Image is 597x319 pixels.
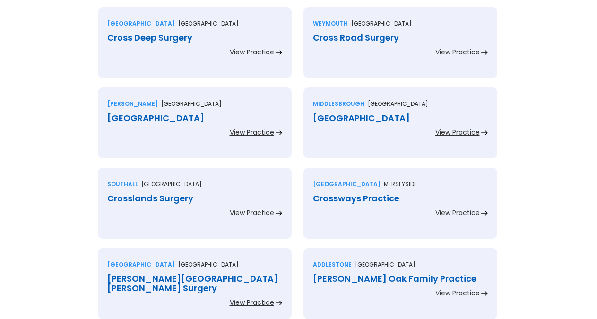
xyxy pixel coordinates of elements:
a: Weymouth[GEOGRAPHIC_DATA]Cross Road SurgeryView Practice [303,7,497,87]
p: [GEOGRAPHIC_DATA] [355,260,415,269]
div: Weymouth [313,19,348,28]
div: Middlesbrough [313,99,364,109]
a: Middlesbrough[GEOGRAPHIC_DATA][GEOGRAPHIC_DATA]View Practice [303,87,497,168]
p: [GEOGRAPHIC_DATA] [368,99,428,109]
a: Southall[GEOGRAPHIC_DATA]Crosslands SurgeryView Practice [98,168,292,248]
div: View Practice [230,298,274,307]
div: Cross Road Surgery [313,33,488,43]
div: [GEOGRAPHIC_DATA] [107,19,175,28]
div: View Practice [230,128,274,137]
p: [GEOGRAPHIC_DATA] [161,99,222,109]
p: Merseyside [384,180,417,189]
div: Cross Deep Surgery [107,33,282,43]
div: [GEOGRAPHIC_DATA] [107,260,175,269]
div: [PERSON_NAME] [107,99,158,109]
p: [GEOGRAPHIC_DATA] [351,19,412,28]
div: Crossways Practice [313,194,488,203]
div: View Practice [435,47,480,57]
div: View Practice [435,208,480,217]
a: [GEOGRAPHIC_DATA][GEOGRAPHIC_DATA]Cross Deep SurgeryView Practice [98,7,292,87]
div: View Practice [230,208,274,217]
div: [GEOGRAPHIC_DATA] [107,113,282,123]
div: [PERSON_NAME][GEOGRAPHIC_DATA][PERSON_NAME] Surgery [107,274,282,293]
a: [PERSON_NAME][GEOGRAPHIC_DATA][GEOGRAPHIC_DATA]View Practice [98,87,292,168]
div: View Practice [435,288,480,298]
div: Addlestone [313,260,352,269]
div: [GEOGRAPHIC_DATA] [313,180,381,189]
div: [GEOGRAPHIC_DATA] [313,113,488,123]
div: View Practice [230,47,274,57]
div: Southall [107,180,138,189]
a: [GEOGRAPHIC_DATA]MerseysideCrossways PracticeView Practice [303,168,497,248]
p: [GEOGRAPHIC_DATA] [178,260,239,269]
p: [GEOGRAPHIC_DATA] [178,19,239,28]
div: [PERSON_NAME] Oak Family Practice [313,274,488,284]
p: [GEOGRAPHIC_DATA] [141,180,202,189]
div: View Practice [435,128,480,137]
div: Crosslands Surgery [107,194,282,203]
